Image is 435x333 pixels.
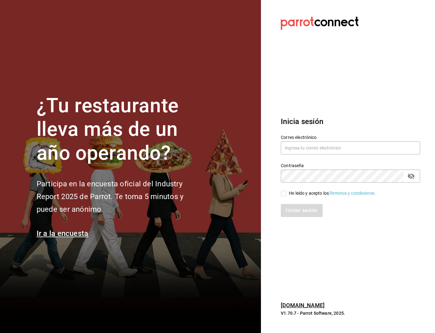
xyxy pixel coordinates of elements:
[281,310,420,316] p: V1.70.7 - Parrot Software, 2025.
[329,191,376,196] a: Términos y condiciones.
[37,94,204,165] h1: ¿Tu restaurante lleva más de un año operando?
[281,116,420,127] h3: Inicia sesión
[406,171,416,181] button: passwordField
[37,178,204,215] h2: Participa en la encuesta oficial del Industry Report 2025 de Parrot. Te toma 5 minutos y puede se...
[281,141,420,154] input: Ingresa tu correo electrónico
[37,229,88,238] a: Ir a la encuesta
[281,135,420,139] label: Correo electrónico
[281,163,420,167] label: Contraseña
[281,302,325,309] a: [DOMAIN_NAME]
[289,190,376,197] div: He leído y acepto los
